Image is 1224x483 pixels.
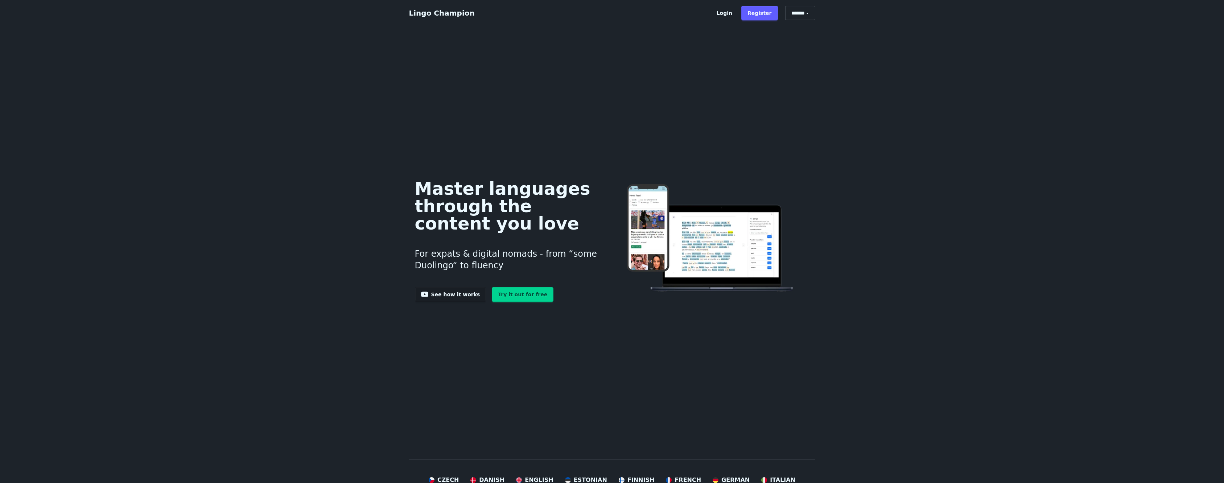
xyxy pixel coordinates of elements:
a: Login [710,6,738,20]
a: Lingo Champion [409,9,475,17]
a: Register [741,6,778,20]
h3: For expats & digital nomads - from “some Duolingo“ to fluency [415,239,601,280]
a: Try it out for free [492,287,553,302]
h1: Master languages through the content you love [415,180,601,232]
a: See how it works [415,287,486,302]
img: Learn languages online [612,184,809,293]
